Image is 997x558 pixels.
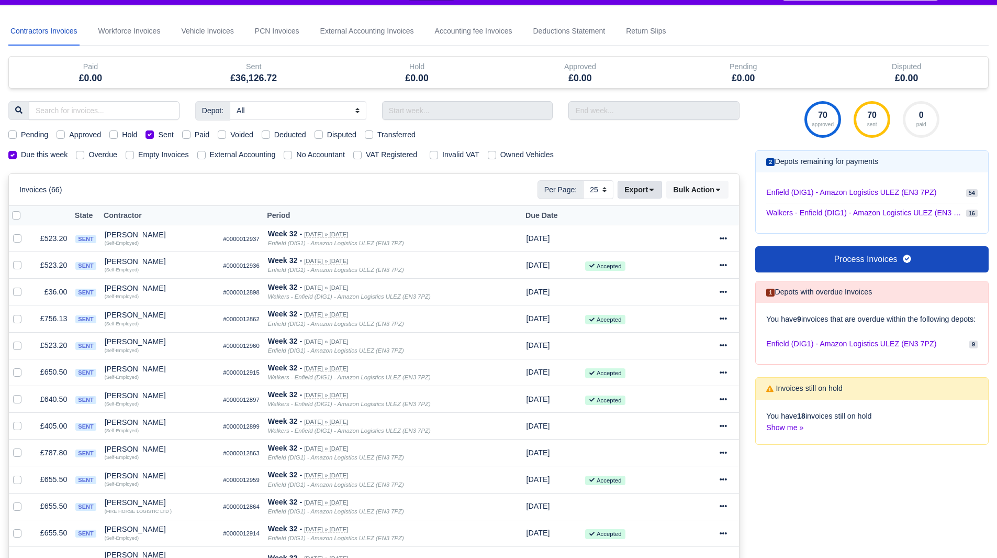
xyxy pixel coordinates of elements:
[526,341,550,349] span: 1 day from now
[268,267,404,273] i: Enfield (DIG1) - Amazon Logistics ULEZ (EN3 7PZ)
[585,368,625,378] small: Accepted
[666,181,729,199] div: Bulk Action
[17,73,164,84] h5: £0.00
[442,149,479,161] label: Invalid VAT
[268,471,302,479] strong: Week 32 -
[223,289,260,296] small: #0000012898
[526,448,550,457] span: 1 day from now
[105,258,215,265] div: [PERSON_NAME]
[105,401,139,407] small: (Self-Employed)
[304,392,348,399] small: [DATE] » [DATE]
[526,314,550,323] span: 1 day from now
[522,206,581,225] th: Due Date
[105,419,215,426] div: [PERSON_NAME]
[268,364,302,372] strong: Week 32 -
[105,365,215,373] div: [PERSON_NAME]
[223,423,260,430] small: #0000012899
[366,149,417,161] label: VAT Registered
[30,520,71,546] td: £655.50
[268,417,302,425] strong: Week 32 -
[105,294,139,299] small: (Self-Employed)
[105,285,215,292] div: [PERSON_NAME]
[210,149,276,161] label: External Accounting
[585,396,625,405] small: Accepted
[179,17,236,46] a: Vehicle Invoices
[30,413,71,440] td: £405.00
[75,396,96,404] span: sent
[264,206,522,225] th: Period
[304,365,348,372] small: [DATE] » [DATE]
[585,315,625,324] small: Accepted
[223,262,260,269] small: #0000012936
[17,61,164,73] div: Paid
[138,149,189,161] label: Empty Invoices
[100,206,219,225] th: Contractor
[531,17,607,46] a: Deductions Statement
[343,61,491,73] div: Hold
[304,526,348,533] small: [DATE] » [DATE]
[105,499,215,506] div: [PERSON_NAME]
[30,252,71,279] td: £523.20
[669,73,817,84] h5: £0.00
[75,235,96,243] span: sent
[30,305,71,332] td: £756.13
[223,236,260,242] small: #0000012937
[268,401,431,407] i: Walkers - Enfield (DIG1) - Amazon Logistics ULEZ (EN3 7PZ)
[223,504,260,510] small: #0000012864
[766,203,978,223] a: Walkers - Enfield (DIG1) - Amazon Logistics ULEZ (EN3 7PZ) 16
[766,207,962,218] span: Walkers - Enfield (DIG1) - Amazon Logistics ULEZ (EN3 7PZ)
[105,392,215,399] div: [PERSON_NAME]
[268,293,431,300] i: Walkers - Enfield (DIG1) - Amazon Logistics ULEZ (EN3 7PZ)
[585,476,625,485] small: Accepted
[195,101,230,120] span: Depot:
[268,229,302,238] strong: Week 32 -
[30,386,71,412] td: £640.50
[69,129,101,141] label: Approved
[268,256,302,265] strong: Week 32 -
[506,73,654,84] h5: £0.00
[75,503,96,511] span: sent
[268,535,404,541] i: Enfield (DIG1) - Amazon Logistics ULEZ (EN3 7PZ)
[105,526,215,533] div: [PERSON_NAME]
[797,315,801,323] strong: 9
[30,359,71,386] td: £650.50
[75,423,96,431] span: sent
[766,187,936,198] span: Enfield (DIG1) - Amazon Logistics ULEZ (EN3 7PZ)
[766,384,843,393] h6: Invoices still on hold
[526,529,550,537] span: 1 day from now
[797,412,805,420] strong: 18
[268,482,404,488] i: Enfield (DIG1) - Amazon Logistics ULEZ (EN3 7PZ)
[304,419,348,425] small: [DATE] » [DATE]
[105,311,215,319] div: [PERSON_NAME]
[223,397,260,403] small: #0000012897
[268,321,404,327] i: Enfield (DIG1) - Amazon Logistics ULEZ (EN3 7PZ)
[755,246,989,272] a: Process Invoices
[766,157,878,166] h6: Depots remaining for payments
[382,101,553,120] input: Start week...
[105,472,215,479] div: [PERSON_NAME]
[75,289,96,297] span: sent
[526,475,550,484] span: 1 day from now
[268,524,302,533] strong: Week 32 -
[105,267,139,272] small: (Self-Employed)
[304,472,348,479] small: [DATE] » [DATE]
[105,375,139,380] small: (Self-Employed)
[304,311,348,318] small: [DATE] » [DATE]
[105,445,215,453] div: [PERSON_NAME]
[122,129,137,141] label: Hold
[662,57,825,88] div: Pending
[526,234,550,243] span: 1 day from now
[105,509,172,514] small: (FIRE HORSE LOGISTIC LTD )
[296,149,345,161] label: No Accountant
[304,338,348,345] small: [DATE] » [DATE]
[96,17,163,46] a: Workforce Invoices
[833,61,980,73] div: Disputed
[30,225,71,252] td: £523.20
[304,499,348,506] small: [DATE] » [DATE]
[75,262,96,270] span: sent
[21,149,68,161] label: Due this week
[274,129,306,141] label: Deducted
[105,321,139,326] small: (Self-Employed)
[585,529,625,539] small: Accepted
[105,338,215,345] div: [PERSON_NAME]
